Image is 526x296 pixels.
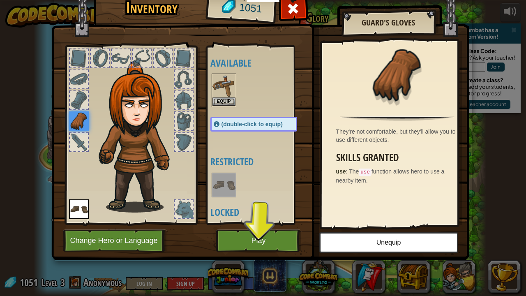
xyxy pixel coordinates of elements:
[212,173,235,197] img: portrait.png
[210,156,314,167] h4: Restricted
[221,121,283,127] span: (double-click to equip)
[210,207,314,217] h4: Locked
[212,97,235,106] button: Equip
[96,61,184,213] img: hair_f2.png
[371,48,424,102] img: portrait.png
[69,199,89,219] img: portrait.png
[336,168,346,175] strong: use
[350,18,427,27] h2: Guard's Gloves
[359,169,371,176] code: use
[336,152,463,163] h3: Skills Granted
[210,58,314,68] h4: Available
[69,111,89,131] img: portrait.png
[212,74,235,97] img: portrait.png
[63,229,167,252] button: Change Hero or Language
[336,127,463,144] div: They're not comfortable, but they'll allow you to use different objects.
[216,229,302,252] button: Play
[336,168,445,184] span: The function allows hero to use a nearby item.
[340,116,454,121] img: hr.png
[319,232,458,253] button: Unequip
[346,168,349,175] span: :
